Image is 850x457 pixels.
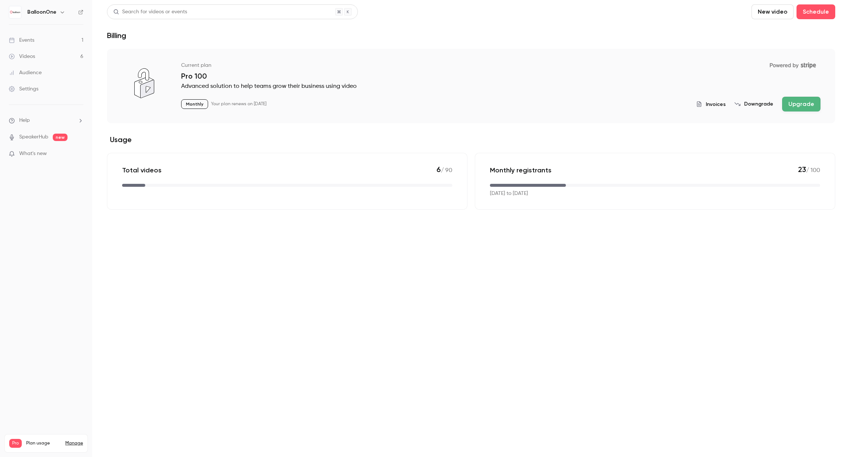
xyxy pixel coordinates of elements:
span: new [53,134,68,141]
a: SpeakerHub [19,133,48,141]
img: BalloonOne [9,6,21,18]
p: Your plan renews on [DATE] [211,101,266,107]
p: Current plan [181,62,211,69]
button: New video [751,4,794,19]
button: Schedule [797,4,835,19]
p: Total videos [122,166,162,175]
h6: BalloonOne [27,8,56,16]
span: What's new [19,150,47,158]
p: Monthly [181,99,208,109]
h2: Usage [107,135,835,144]
iframe: Noticeable Trigger [75,151,83,157]
p: [DATE] to [DATE] [490,190,528,197]
span: Invoices [706,100,726,108]
div: Settings [9,85,38,93]
li: help-dropdown-opener [9,117,83,124]
span: 23 [798,165,806,174]
span: Help [19,117,30,124]
a: Manage [65,440,83,446]
p: Advanced solution to help teams grow their business using video [181,82,820,91]
div: Audience [9,69,42,76]
p: Monthly registrants [490,166,552,175]
span: Pro [9,439,22,448]
p: Pro 100 [181,72,820,80]
div: Events [9,37,34,44]
h1: Billing [107,31,126,40]
p: / 90 [436,165,452,175]
button: Upgrade [782,97,820,111]
p: / 100 [798,165,820,175]
button: Downgrade [735,100,773,108]
div: Videos [9,53,35,60]
button: Invoices [696,100,726,108]
span: 6 [436,165,441,174]
div: Search for videos or events [113,8,187,16]
span: Plan usage [26,440,61,446]
section: billing [107,49,835,210]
